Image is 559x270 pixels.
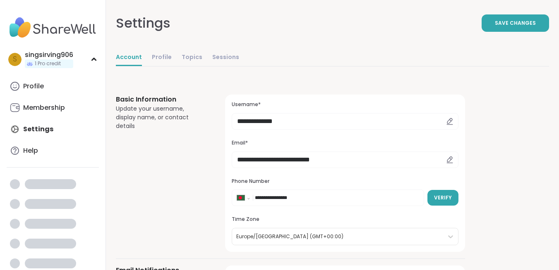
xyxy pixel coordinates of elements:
div: Membership [23,103,65,112]
h3: Time Zone [232,216,458,223]
span: Verify [434,194,452,201]
a: Help [7,141,99,161]
a: Topics [182,50,202,66]
button: Verify [427,190,458,206]
span: Save Changes [495,19,536,27]
a: Membership [7,98,99,118]
h3: Phone Number [232,178,458,185]
a: Sessions [212,50,239,66]
button: Save Changes [482,14,549,32]
div: Settings [116,13,170,33]
span: 1 Pro credit [35,60,61,67]
div: Update your username, display name, or contact details [116,104,205,130]
img: ShareWell Nav Logo [7,13,99,42]
h3: Email* [232,140,458,147]
div: Profile [23,82,44,91]
span: s [13,54,17,65]
a: Profile [152,50,172,66]
div: Help [23,146,38,155]
a: Profile [7,76,99,96]
h3: Username* [232,101,458,108]
a: Account [116,50,142,66]
h3: Basic Information [116,95,205,104]
div: singsirving906 [25,50,73,59]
